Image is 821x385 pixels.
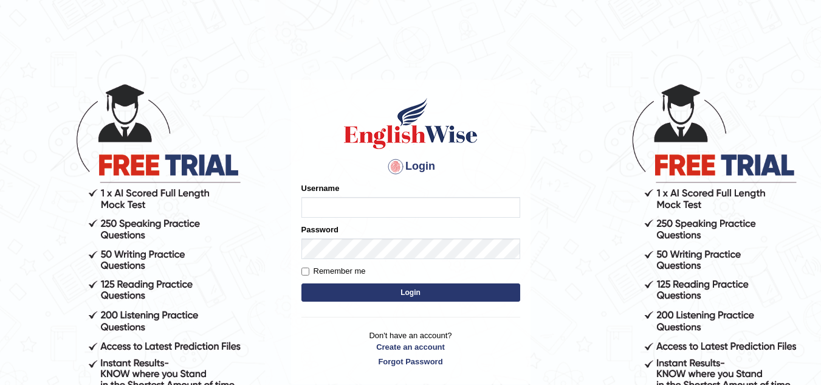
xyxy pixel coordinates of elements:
[342,96,480,151] img: Logo of English Wise sign in for intelligent practice with AI
[301,268,309,276] input: Remember me
[301,341,520,353] a: Create an account
[301,265,366,277] label: Remember me
[301,283,520,302] button: Login
[301,224,338,235] label: Password
[301,157,520,176] h4: Login
[301,330,520,367] p: Don't have an account?
[301,182,340,194] label: Username
[301,356,520,367] a: Forgot Password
